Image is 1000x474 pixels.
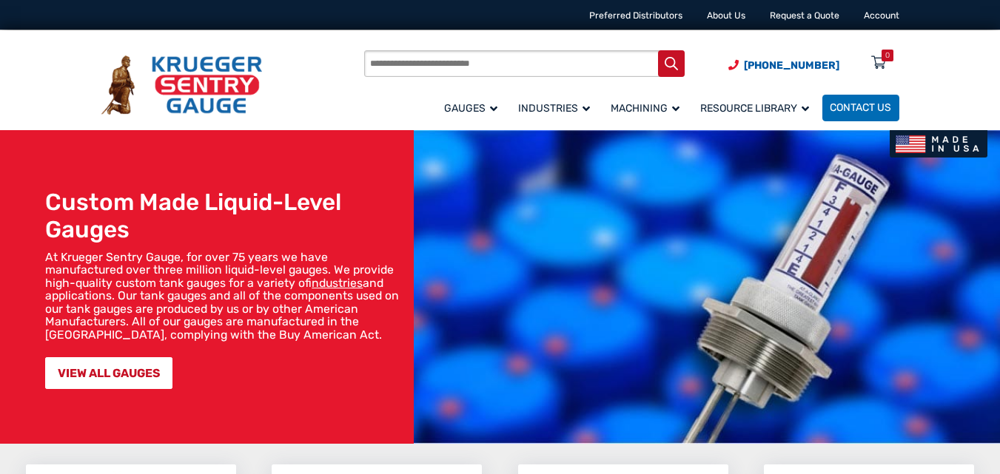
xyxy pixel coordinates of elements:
[45,251,407,342] p: At Krueger Sentry Gauge, for over 75 years we have manufactured over three million liquid-level g...
[770,10,839,21] a: Request a Quote
[864,10,899,21] a: Account
[414,130,1000,444] img: bg_hero_bannerksentry
[589,10,682,21] a: Preferred Distributors
[822,95,899,121] a: Contact Us
[518,102,590,115] span: Industries
[728,58,839,73] a: Phone Number (920) 434-8860
[830,102,891,115] span: Contact Us
[700,102,809,115] span: Resource Library
[437,92,511,123] a: Gauges
[603,92,693,123] a: Machining
[45,357,172,389] a: VIEW ALL GAUGES
[707,10,745,21] a: About Us
[511,92,603,123] a: Industries
[444,102,497,115] span: Gauges
[890,130,987,158] img: Made In USA
[611,102,679,115] span: Machining
[312,276,363,290] a: industries
[45,189,407,245] h1: Custom Made Liquid-Level Gauges
[693,92,822,123] a: Resource Library
[101,55,262,115] img: Krueger Sentry Gauge
[744,59,839,72] span: [PHONE_NUMBER]
[885,50,890,61] div: 0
